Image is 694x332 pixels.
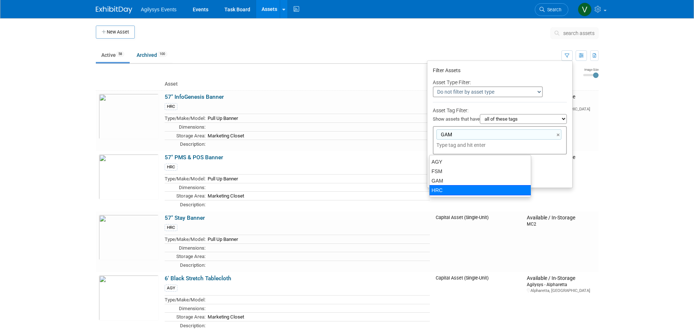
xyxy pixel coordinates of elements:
span: Storage Area: [176,254,205,259]
div: HRC [429,185,531,195]
td: Type/Make/Model: [165,235,205,244]
td: Description: [165,140,205,148]
div: Asset Tag Filter: [433,107,567,126]
div: MC2 [527,221,596,227]
span: search assets [563,30,595,36]
div: HRC [165,224,177,231]
div: Available / In-Storage [527,215,596,221]
img: Vaitiare Munoz [578,3,592,16]
td: Description: [165,261,205,269]
span: Storage Area: [176,193,205,199]
td: Pull Up Banner [205,175,430,183]
a: Active58 [96,48,130,62]
a: 57" InfoGenesis Banner [165,94,224,100]
div: Available / In-Storage [527,275,596,282]
td: Dimensions: [165,304,205,313]
div: FSM [430,167,531,176]
div: Alpharetta, [GEOGRAPHIC_DATA] [527,288,596,293]
div: Filter Assets [433,66,567,77]
a: 57" Stay Banner [165,215,205,221]
td: Description: [165,321,205,329]
span: Storage Area: [176,133,205,138]
td: Marketing Closet [205,131,430,140]
th: Asset [162,78,433,90]
a: Search [535,3,568,16]
span: GAM [439,131,452,138]
img: ExhibitDay [96,6,132,13]
a: 57" PMS & POS Banner [165,154,223,161]
td: Type/Make/Model: [165,175,205,183]
div: Asset Type Filter: [433,78,567,86]
a: Archived100 [131,48,173,62]
td: Dimensions: [165,122,205,131]
div: HRC [165,103,177,110]
a: 6' Black Stretch Tablecloth [165,275,231,282]
input: Type tag and hit enter [436,141,538,149]
td: Marketing Closet [205,192,430,200]
button: search assets [550,27,599,39]
td: Description: [165,200,205,209]
div: AGY [165,285,177,292]
td: Capital Asset (Single-Unit) [433,212,524,272]
td: Type/Make/Model: [165,296,205,304]
td: Dimensions: [165,183,205,192]
span: Search [545,7,561,12]
span: Agilysys Events [141,7,177,12]
div: AGY [430,157,531,167]
td: Marketing Closet [205,313,430,321]
button: New Asset [96,26,135,39]
div: HRC [165,164,177,171]
td: Type/Make/Model: [165,114,205,123]
td: Pull Up Banner [205,235,430,244]
a: × [557,131,561,139]
span: 100 [157,51,167,57]
span: 58 [116,51,124,57]
div: GAM [430,176,531,185]
td: Dimensions: [165,243,205,252]
span: Storage Area: [176,314,205,320]
div: Image Size [583,67,599,72]
td: Pull Up Banner [205,114,430,123]
div: Show assets that have [433,114,567,126]
div: Agilysys - Alpharetta [527,281,596,288]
